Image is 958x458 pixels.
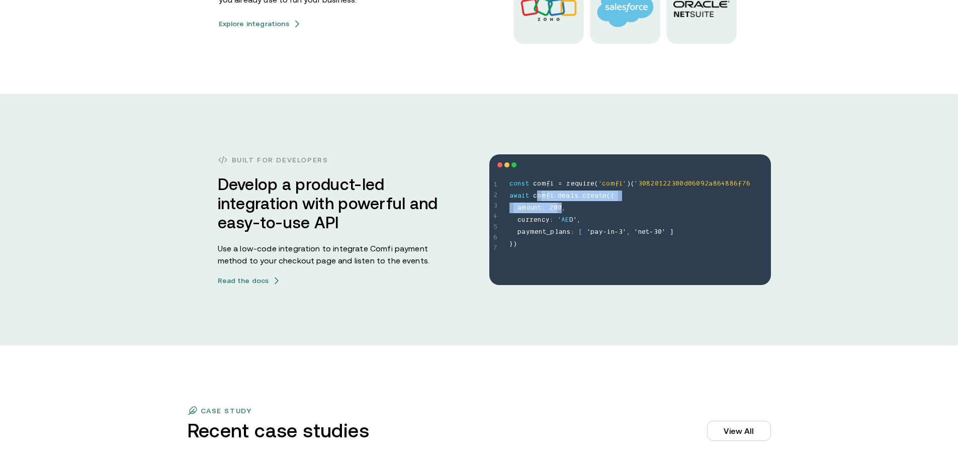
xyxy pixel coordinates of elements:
h3: Develop a product-led integration with powerful and easy-to-use API [218,175,439,232]
span: 2 [493,190,497,201]
span: e [571,178,575,191]
span: = [558,178,562,191]
span: - [603,227,607,239]
span: 1 [659,178,663,191]
span: n [539,227,542,239]
span: t [526,178,529,191]
span: 3 [619,227,623,239]
span: 0 [655,178,659,191]
button: Explore integrationsarrow icons [219,20,301,28]
span: a [559,227,563,239]
span: 7 [742,178,746,191]
span: w [513,191,517,203]
span: 0 [554,203,558,215]
span: t [646,227,649,239]
span: r [586,178,590,191]
span: r [586,191,590,203]
span: e [535,227,539,239]
span: 5 [493,222,497,232]
span: a [509,191,513,203]
span: a [521,227,526,239]
span: a [594,227,598,239]
span: c [602,178,606,191]
a: Read the docsarrow icons [218,277,281,285]
span: s [566,227,570,239]
span: i [583,178,586,191]
span: 6 [717,178,721,191]
span: d [684,178,688,191]
span: 6 [734,178,738,191]
span: ( [606,191,610,203]
span: 7 [493,243,497,253]
span: 3 [493,201,497,211]
span: - [649,227,653,239]
span: m [542,191,546,203]
span: { [611,191,614,203]
span: 1 [493,179,497,190]
h3: Recent case studies [188,420,370,441]
span: e [602,191,606,203]
span: e [562,191,566,203]
span: ' [587,227,590,239]
span: s [574,191,578,203]
span: e [590,178,594,191]
span: n [638,227,642,239]
span: t [538,203,541,215]
span: l [555,227,559,239]
span: ' [573,215,577,227]
span: 0 [658,227,662,239]
span: D [569,215,573,227]
span: c [533,191,537,203]
span: ] [670,227,673,239]
span: f [546,191,550,203]
span: ' [623,227,626,239]
span: c [533,178,537,191]
span: n [538,215,541,227]
span: , [562,203,565,215]
span: r [566,178,570,191]
span: E [565,215,569,227]
img: arrow icons [273,277,281,285]
span: [ [578,227,582,239]
span: u [579,178,582,191]
span: 0 [696,178,700,191]
span: p [590,227,594,239]
span: 2 [650,178,654,191]
span: 2 [549,203,553,215]
span: 9 [701,178,705,191]
span: 2 [705,178,709,191]
span: 2 [663,178,667,191]
img: flag [188,406,198,416]
span: i [607,227,611,239]
span: i [521,191,525,203]
img: code [218,155,228,165]
span: f [615,178,619,191]
span: n [517,178,521,191]
span: ' [598,178,602,191]
p: case study [201,407,252,415]
span: m [611,178,615,191]
span: t [599,191,602,203]
span: ' [634,227,638,239]
span: 4 [721,178,725,191]
span: t [526,191,529,203]
span: f [738,178,742,191]
span: a [517,191,521,203]
span: p [517,227,521,239]
span: 8 [730,178,734,191]
span: - [615,227,619,239]
span: f [546,178,550,191]
span: n [534,203,538,215]
span: e [642,227,646,239]
span: o [537,178,541,191]
span: o [606,178,610,191]
span: 2 [667,178,671,191]
span: i [550,191,554,203]
span: a [566,191,570,203]
span: c [517,215,521,227]
span: _ [546,227,550,239]
span: c [542,215,546,227]
span: y [546,215,550,227]
span: y [526,227,530,239]
span: o [513,178,517,191]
